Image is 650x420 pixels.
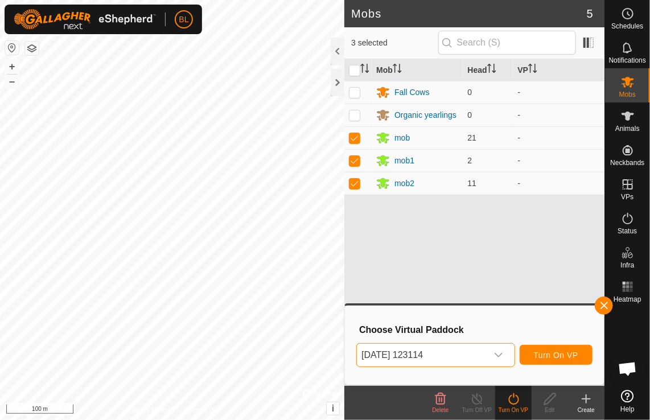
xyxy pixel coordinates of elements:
span: i [332,403,334,413]
span: Neckbands [610,159,644,166]
div: Open chat [611,352,645,386]
div: Turn On VP [495,406,532,414]
span: Mobs [619,91,636,98]
span: Turn On VP [534,351,578,360]
button: Reset Map [5,41,19,55]
div: mob1 [394,155,414,167]
span: VPs [621,193,633,200]
h2: Mobs [351,7,587,20]
span: 2025-10-09 123114 [357,344,487,367]
th: Mob [372,59,463,81]
button: Turn On VP [520,345,593,365]
a: Help [605,385,650,417]
span: 21 [468,133,477,142]
span: Delete [433,407,449,413]
td: - [513,172,604,195]
span: 0 [468,110,472,120]
th: VP [513,59,604,81]
button: i [327,402,339,415]
span: 11 [468,179,477,188]
div: mob [394,132,410,144]
button: + [5,60,19,73]
input: Search (S) [438,31,576,55]
a: Privacy Policy [127,405,170,415]
div: mob2 [394,178,414,190]
div: Fall Cows [394,87,429,98]
div: dropdown trigger [487,344,510,367]
span: Status [618,228,637,234]
td: - [513,104,604,126]
h3: Choose Virtual Paddock [359,324,593,335]
td: - [513,149,604,172]
div: Organic yearlings [394,109,456,121]
span: 3 selected [351,37,438,49]
p-sorticon: Activate to sort [487,65,496,75]
th: Head [463,59,513,81]
span: 5 [587,5,593,22]
span: Schedules [611,23,643,30]
img: Gallagher Logo [14,9,156,30]
span: Infra [620,262,634,269]
span: Animals [615,125,640,132]
span: Help [620,406,635,413]
button: – [5,75,19,88]
span: BL [179,14,188,26]
button: Map Layers [25,42,39,55]
span: 2 [468,156,472,165]
div: Turn Off VP [459,406,495,414]
div: Edit [532,406,568,414]
p-sorticon: Activate to sort [528,65,537,75]
span: Heatmap [614,296,641,303]
div: Create [568,406,604,414]
td: - [513,81,604,104]
p-sorticon: Activate to sort [393,65,402,75]
a: Contact Us [183,405,217,415]
td: - [513,126,604,149]
span: 0 [468,88,472,97]
span: Notifications [609,57,646,64]
p-sorticon: Activate to sort [360,65,369,75]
